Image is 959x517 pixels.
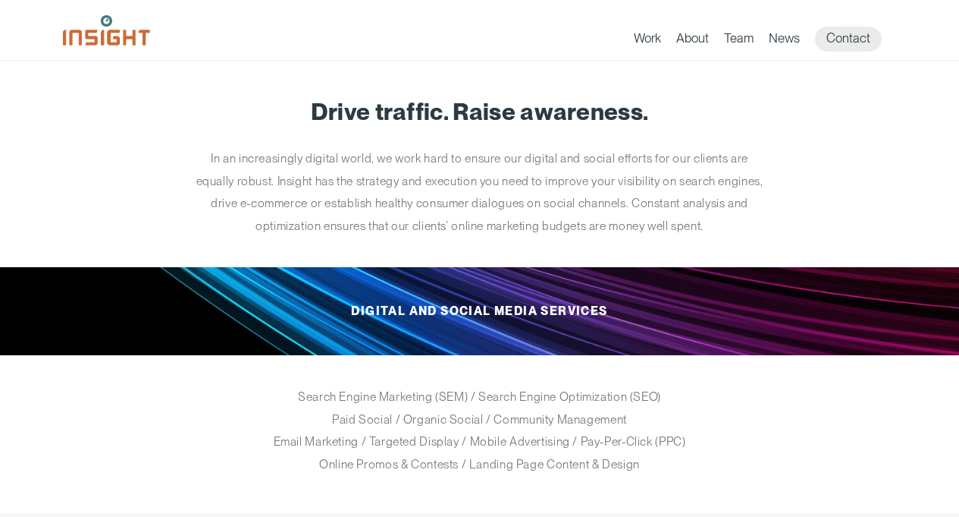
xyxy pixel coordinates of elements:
a: About [676,30,709,52]
a: Work [634,30,661,52]
p: In an increasingly digital world, we work hard to ensure our digital and social efforts for our c... [196,147,764,237]
a: Team [724,30,754,52]
a: News [769,30,800,52]
h1: Drive traffic. Raise awareness. [86,99,874,125]
img: Insight Marketing Design [63,15,150,46]
p: Search Engine Marketing (SEM) / Search Engine Optimization (SEO) Paid Social / Organic Social / C... [196,386,764,475]
h2: Digital and Social Media Services [86,267,874,355]
a: Contact [815,27,882,52]
nav: primary navigation menu [634,27,897,52]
